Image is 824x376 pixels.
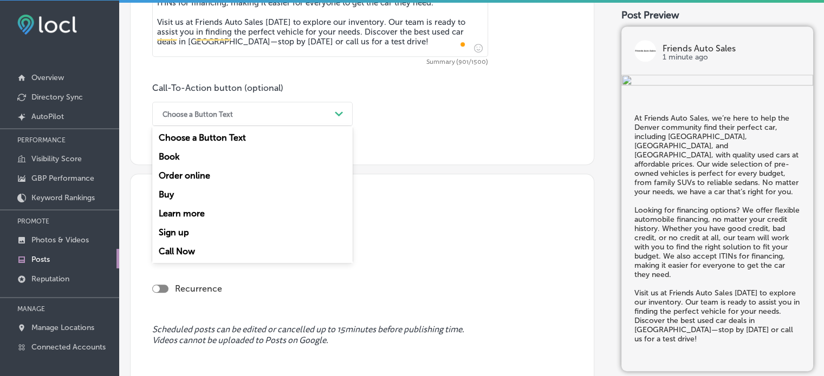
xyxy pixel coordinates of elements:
h5: At Friends Auto Sales, we’re here to help the Denver community find their perfect car, including ... [634,114,800,344]
div: Book [152,147,353,166]
p: Keyword Rankings [31,193,95,202]
div: Order online [152,166,353,185]
span: Insert emoji [469,41,483,55]
div: Choose a Button Text [163,110,233,118]
label: Recurrence [175,283,222,294]
h3: Publishing options [152,205,572,220]
p: GBP Performance [31,174,94,183]
p: AutoPilot [31,112,64,121]
p: Posts [31,255,50,264]
p: Visibility Score [31,154,82,163]
span: Summary (901/1500) [152,59,488,65]
label: Call-To-Action button (optional) [152,83,283,93]
div: Learn more [152,204,353,223]
div: Sign up [152,223,353,242]
div: Buy [152,185,353,204]
div: Call Now [152,242,353,261]
p: Connected Accounts [31,342,106,352]
p: Directory Sync [31,93,83,102]
p: Reputation [31,274,69,283]
p: Manage Locations [31,323,94,332]
span: Scheduled posts can be edited or cancelled up to 15 minutes before publishing time. Videos cannot... [152,325,572,345]
div: Post Preview [621,9,813,21]
img: d6b2166e-dd83-4cac-ab7d-f4fbd5047ad1 [621,75,813,88]
img: logo [634,40,656,62]
p: 1 minute ago [663,53,800,62]
div: Choose a Button Text [152,128,353,147]
p: Photos & Videos [31,235,89,245]
p: Overview [31,73,64,82]
p: Friends Auto Sales [663,44,800,53]
img: fda3e92497d09a02dc62c9cd864e3231.png [17,15,77,35]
